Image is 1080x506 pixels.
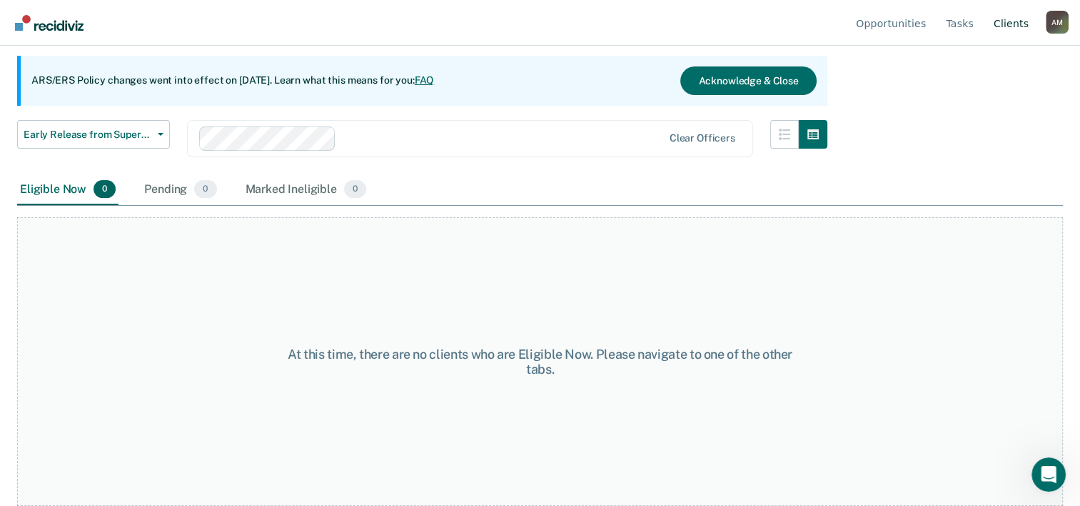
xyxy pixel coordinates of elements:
[1046,11,1069,34] div: A M
[680,66,816,95] button: Acknowledge & Close
[194,180,216,199] span: 0
[94,180,116,199] span: 0
[17,120,170,149] button: Early Release from Supervision
[344,180,366,199] span: 0
[279,347,802,377] div: At this time, there are no clients who are Eligible Now. Please navigate to one of the other tabs.
[31,74,434,88] p: ARS/ERS Policy changes went into effect on [DATE]. Learn what this means for you:
[141,174,219,206] div: Pending0
[415,74,435,86] a: FAQ
[1031,457,1066,492] iframe: Intercom live chat
[670,132,735,144] div: Clear officers
[17,174,118,206] div: Eligible Now0
[1046,11,1069,34] button: Profile dropdown button
[243,174,370,206] div: Marked Ineligible0
[15,15,84,31] img: Recidiviz
[24,129,152,141] span: Early Release from Supervision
